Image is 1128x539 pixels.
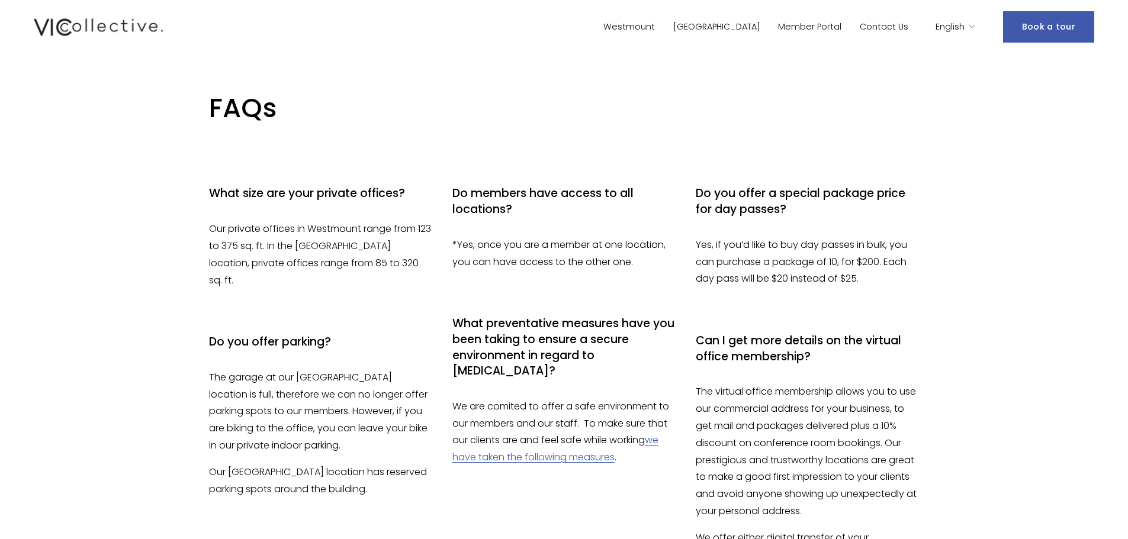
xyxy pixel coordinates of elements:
img: Vic Collective [34,16,163,38]
p: The garage at our [GEOGRAPHIC_DATA] location is full, therefore we can no longer offer parking sp... [209,369,432,454]
span: English [936,20,965,35]
h4: Do you offer a special package price for day passes? [696,186,919,217]
h2: FAQs [209,91,920,125]
p: Our private offices in Westmount range from 123 to 375 sq. ft. In the [GEOGRAPHIC_DATA] location,... [209,221,432,289]
a: [GEOGRAPHIC_DATA] [673,18,760,35]
p: We are comited to offer a safe environment to our members and our staff. To make sure that our cl... [452,398,676,466]
h4: Do you offer parking? [209,334,432,350]
a: Book a tour [1003,11,1094,43]
h4: What preventative measures have you been taking to ensure a secure environment in regard to [MEDI... [452,316,676,379]
h4: What size are your private offices? [209,186,432,202]
p: Yes, if you’d like to buy day passes in bulk, you can purchase a package of 10, for $200. Each da... [696,237,919,288]
p: Our [GEOGRAPHIC_DATA] location has reserved parking spots around the building. [209,464,432,498]
a: Contact Us [860,18,908,35]
p: *Yes, once you are a member at one location, you can have access to the other one. [452,237,676,271]
a: Westmount [603,18,655,35]
a: Member Portal [778,18,841,35]
p: The virtual office membership allows you to use our commercial address for your business, to get ... [696,383,919,519]
div: language picker [936,18,976,35]
h4: Do members have access to all locations? [452,186,676,217]
h4: Can I get more details on the virtual office membership? [696,333,919,364]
